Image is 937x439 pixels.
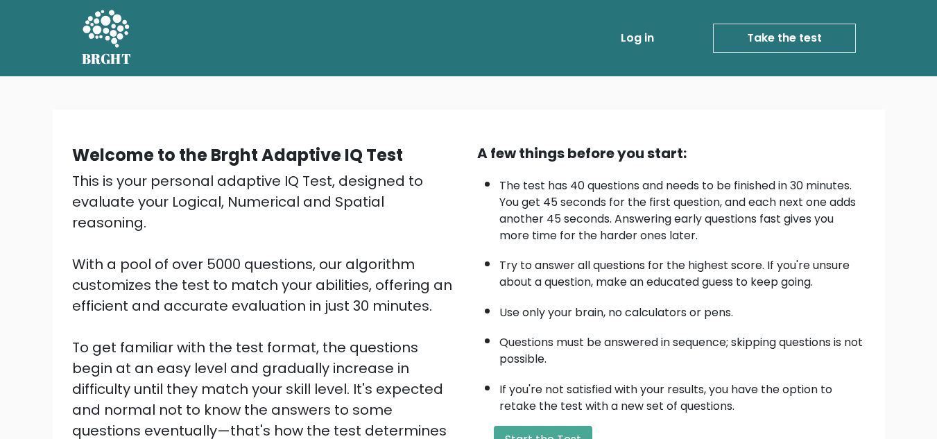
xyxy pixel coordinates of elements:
a: Log in [615,24,660,52]
h5: BRGHT [82,51,132,67]
li: The test has 40 questions and needs to be finished in 30 minutes. You get 45 seconds for the firs... [499,171,866,244]
li: Try to answer all questions for the highest score. If you're unsure about a question, make an edu... [499,250,866,291]
div: A few things before you start: [477,143,866,164]
b: Welcome to the Brght Adaptive IQ Test [72,144,403,166]
li: Use only your brain, no calculators or pens. [499,298,866,321]
li: If you're not satisfied with your results, you have the option to retake the test with a new set ... [499,375,866,415]
li: Questions must be answered in sequence; skipping questions is not possible. [499,327,866,368]
a: Take the test [713,24,856,53]
a: BRGHT [82,6,132,71]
